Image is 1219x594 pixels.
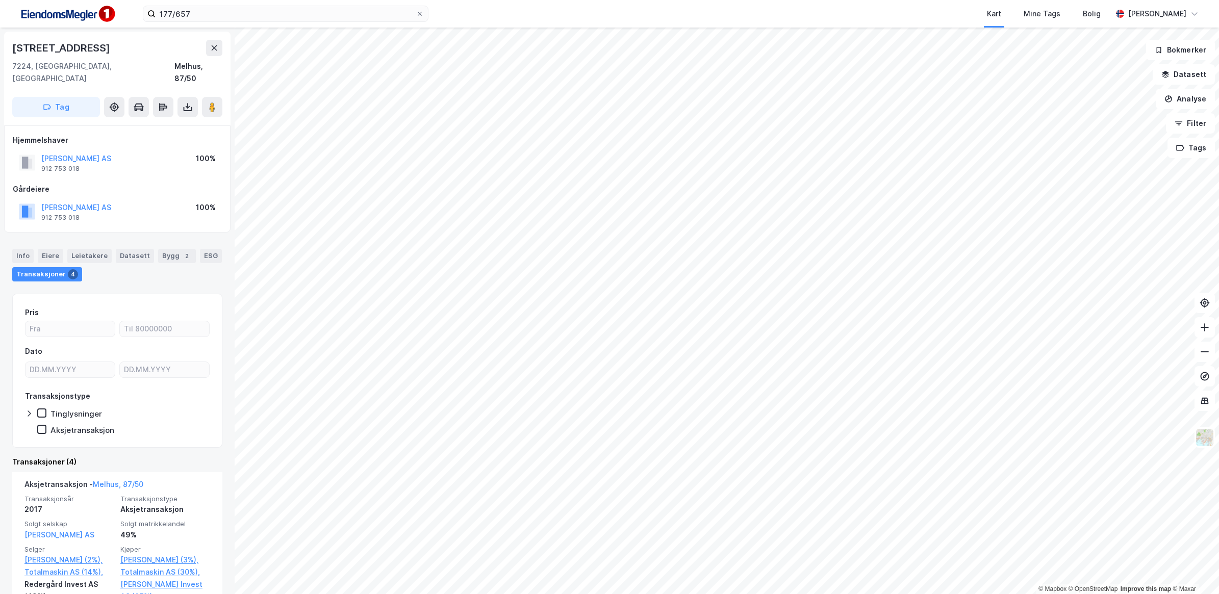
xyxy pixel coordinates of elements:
a: [PERSON_NAME] (2%), [24,554,114,566]
div: Mine Tags [1024,8,1060,20]
div: 100% [196,152,216,165]
div: Leietakere [67,249,112,263]
div: Bygg [158,249,196,263]
img: Z [1195,428,1214,447]
span: Selger [24,545,114,554]
a: Totalmaskin AS (14%), [24,566,114,578]
div: 2017 [24,503,114,515]
div: Gårdeiere [13,183,222,195]
div: Kontrollprogram for chat [1168,545,1219,594]
div: Transaksjonstype [25,390,90,402]
span: Transaksjonsår [24,495,114,503]
span: Transaksjonstype [120,495,210,503]
button: Tags [1167,138,1215,158]
div: Aksjetransaksjon [120,503,210,515]
a: Mapbox [1038,585,1066,592]
img: F4PB6Px+NJ5v8B7XTbfpPpyloAAAAASUVORK5CYII= [16,3,118,25]
button: Bokmerker [1146,40,1215,60]
div: Eiere [38,249,63,263]
div: ESG [200,249,222,263]
div: Hjemmelshaver [13,134,222,146]
input: Til 80000000 [120,321,209,337]
div: Melhus, 87/50 [174,60,222,85]
a: [PERSON_NAME] (3%), [120,554,210,566]
a: Improve this map [1121,585,1171,592]
a: OpenStreetMap [1069,585,1118,592]
a: Melhus, 87/50 [93,480,143,488]
span: Kjøper [120,545,210,554]
div: 912 753 018 [41,165,80,173]
input: Søk på adresse, matrikkel, gårdeiere, leietakere eller personer [156,6,416,21]
div: Bolig [1083,8,1101,20]
div: 7224, [GEOGRAPHIC_DATA], [GEOGRAPHIC_DATA] [12,60,174,85]
input: Fra [26,321,115,337]
input: DD.MM.YYYY [26,362,115,377]
div: Transaksjoner (4) [12,456,222,468]
a: Totalmaskin AS (30%), [120,566,210,578]
div: Pris [25,306,39,319]
div: [STREET_ADDRESS] [12,40,112,56]
div: [PERSON_NAME] [1128,8,1186,20]
div: 49% [120,529,210,541]
div: 4 [68,269,78,279]
div: Kart [987,8,1001,20]
div: Aksjetransaksjon - [24,478,143,495]
button: Filter [1166,113,1215,134]
button: Analyse [1156,89,1215,109]
div: Datasett [116,249,154,263]
div: Tinglysninger [50,409,102,419]
button: Tag [12,97,100,117]
iframe: Chat Widget [1168,545,1219,594]
div: Dato [25,345,42,357]
div: 912 753 018 [41,214,80,222]
span: Solgt matrikkelandel [120,520,210,528]
button: Datasett [1153,64,1215,85]
div: Transaksjoner [12,267,82,281]
span: Solgt selskap [24,520,114,528]
div: Info [12,249,34,263]
a: [PERSON_NAME] AS [24,530,94,539]
div: 2 [182,251,192,261]
div: 100% [196,201,216,214]
input: DD.MM.YYYY [120,362,209,377]
div: Aksjetransaksjon [50,425,114,435]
